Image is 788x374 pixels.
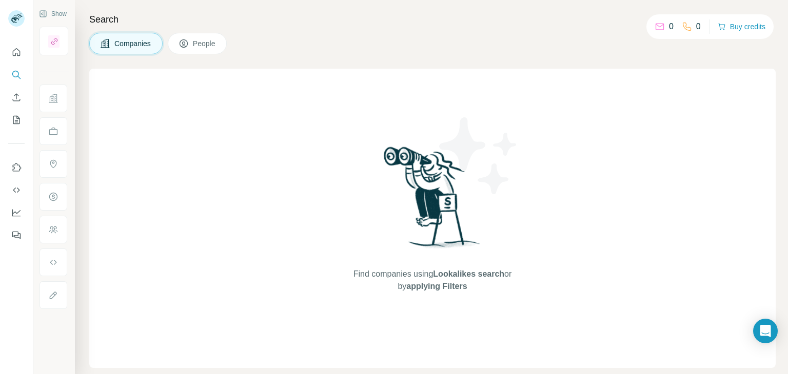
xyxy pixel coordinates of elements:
p: 0 [669,20,674,33]
button: Show [32,6,74,22]
img: Surfe Illustration - Stars [432,110,525,202]
span: applying Filters [406,282,467,290]
span: Find companies using or by [350,268,515,293]
img: Surfe Illustration - Woman searching with binoculars [379,144,486,258]
span: Companies [114,38,152,49]
button: Feedback [8,226,25,244]
button: Use Surfe API [8,181,25,199]
button: Use Surfe on LinkedIn [8,158,25,177]
button: Buy credits [718,19,765,34]
span: People [193,38,216,49]
p: 0 [696,20,701,33]
button: Enrich CSV [8,88,25,107]
button: Quick start [8,43,25,61]
button: Search [8,66,25,84]
div: Open Intercom Messenger [753,319,778,343]
button: My lists [8,111,25,129]
span: Lookalikes search [433,269,504,278]
h4: Search [89,12,776,27]
button: Dashboard [8,203,25,222]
